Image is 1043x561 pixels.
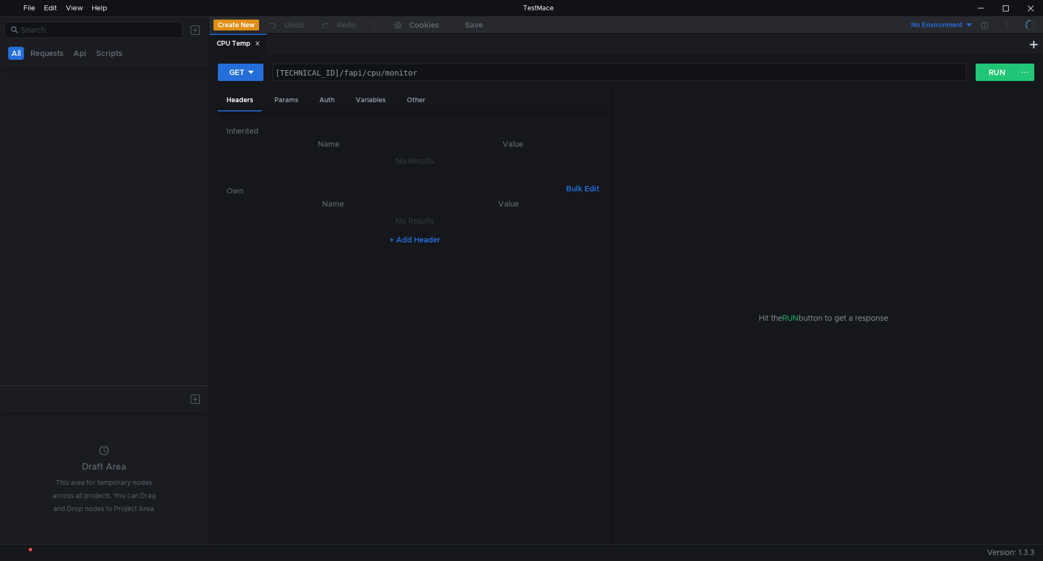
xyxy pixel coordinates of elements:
div: Redo [337,18,356,32]
div: CPU Temp [217,38,260,49]
th: Name [235,138,423,151]
div: Other [398,90,434,110]
button: Create New [213,20,259,30]
div: GET [229,66,244,78]
div: Auth [311,90,343,110]
button: RUN [976,64,1016,81]
div: Save [465,21,483,29]
th: Value [423,138,604,151]
nz-embed-empty: No Results [395,156,434,166]
div: No Environment [911,20,963,30]
div: [TECHNICAL_ID]/fapi/cpu/monitor [275,67,417,79]
button: Undo [259,17,312,33]
button: Api [70,47,90,60]
h6: Inherited [227,124,604,138]
div: Params [266,90,307,110]
th: Name [244,197,423,210]
button: Requests [27,47,67,60]
span: RUN [782,313,799,323]
button: + Add Header [385,233,445,246]
span: Hit the button to get a response [759,312,888,324]
div: Undo [285,18,305,32]
div: Cookies [409,18,439,32]
input: Search... [21,24,176,36]
button: Redo [312,17,363,33]
button: No Environment [898,16,973,34]
span: Version: 1.3.3 [987,545,1034,560]
div: Headers [218,90,262,111]
button: Bulk Edit [562,182,604,195]
div: Variables [347,90,394,110]
button: All [8,47,24,60]
nz-embed-empty: No Results [395,216,434,226]
button: Scripts [93,47,125,60]
h6: Own [227,184,562,197]
th: Value [423,197,595,210]
button: GET [218,64,263,81]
